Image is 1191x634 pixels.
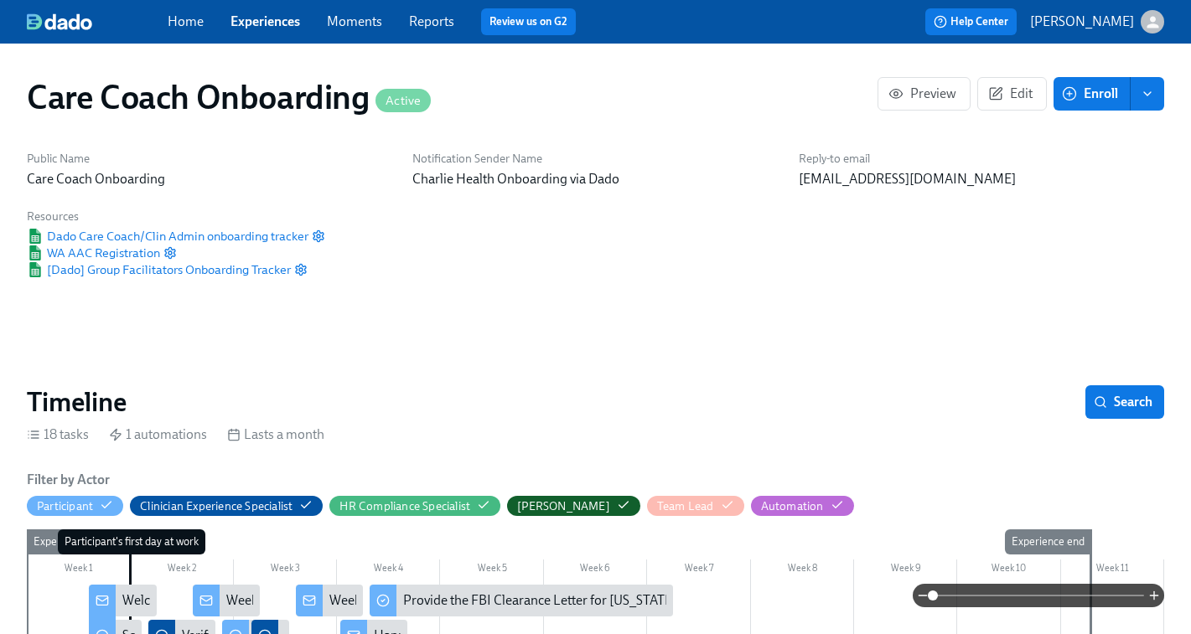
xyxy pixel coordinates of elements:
div: Hide Team Lead [657,498,714,514]
button: Participant [27,496,123,516]
h6: Filter by Actor [27,471,110,489]
h2: Timeline [27,385,127,419]
a: dado [27,13,168,30]
h6: Reply-to email [799,151,1164,167]
h6: Notification Sender Name [412,151,778,167]
button: HR Compliance Specialist [329,496,500,516]
p: [PERSON_NAME] [1030,13,1134,31]
img: dado [27,13,92,30]
button: Preview [878,77,971,111]
a: Moments [327,13,382,29]
button: enroll [1131,77,1164,111]
div: Participant's first day at work [58,529,205,554]
a: Google SheetDado Care Coach/Clin Admin onboarding tracker [27,228,308,245]
span: Edit [992,85,1033,102]
span: Active [375,95,431,107]
img: Google Sheet [27,229,44,244]
button: Clinician Experience Specialist [130,496,323,516]
span: WA AAC Registration [27,245,160,261]
button: Enroll [1054,77,1131,111]
div: Experience end [1005,529,1091,554]
div: Week 4 [337,559,440,581]
div: Week 7 [647,559,750,581]
button: Help Center [925,8,1017,35]
button: Team Lead [647,496,744,516]
a: Review us on G2 [489,13,567,30]
div: Hide Clinician Experience Specialist [140,498,293,514]
button: Automation [751,496,854,516]
div: Hide Paige Eber [517,498,610,514]
div: 18 tasks [27,425,89,444]
div: Week 11 [1061,559,1164,581]
div: Week 2 [130,559,233,581]
h1: Care Coach Onboarding [27,77,431,117]
button: Review us on G2 [481,8,576,35]
p: Charlie Health Onboarding via Dado [412,170,778,188]
span: Preview [892,85,956,102]
button: [PERSON_NAME] [507,496,640,516]
a: Experiences [230,13,300,29]
div: Hide Automation [761,498,824,514]
div: Week 3 [234,559,337,581]
a: Home [168,13,204,29]
img: Google Sheet [27,245,44,260]
h6: Public Name [27,151,392,167]
div: Experience start [27,529,117,554]
div: 1 automations [109,425,207,444]
button: Edit [977,77,1047,111]
div: Week 5 [440,559,543,581]
div: Week 8 [751,559,854,581]
a: Google Sheet[Dado] Group Facilitators Onboarding Tracker [27,261,291,278]
p: Care Coach Onboarding [27,170,392,188]
div: Lasts a month [227,425,324,444]
div: Hide HR Compliance Specialist [339,498,470,514]
button: Search [1085,385,1164,419]
span: Help Center [934,13,1008,30]
div: Week 10 [957,559,1060,581]
p: [EMAIL_ADDRESS][DOMAIN_NAME] [799,170,1164,188]
h6: Resources [27,209,325,224]
div: Hide Participant [37,498,93,514]
a: Google SheetWA AAC Registration [27,245,160,261]
div: Week 9 [854,559,957,581]
button: [PERSON_NAME] [1030,10,1164,34]
span: Search [1097,394,1152,410]
span: Enroll [1065,85,1118,102]
img: Google Sheet [27,262,44,277]
span: [Dado] Group Facilitators Onboarding Tracker [27,261,291,278]
div: Week 1 [27,559,130,581]
a: Reports [409,13,454,29]
span: Dado Care Coach/Clin Admin onboarding tracker [27,228,308,245]
div: Week 6 [544,559,647,581]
